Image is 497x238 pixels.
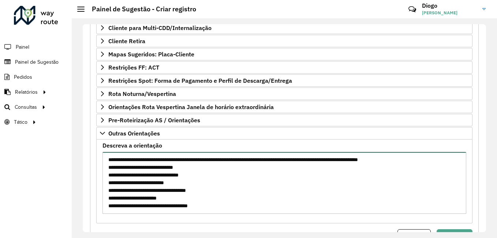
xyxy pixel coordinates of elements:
[96,114,472,126] a: Pre-Roteirização AS / Orientações
[96,61,472,74] a: Restrições FF: ACT
[108,51,194,57] span: Mapas Sugeridos: Placa-Cliente
[15,58,59,66] span: Painel de Sugestão
[96,74,472,87] a: Restrições Spot: Forma de Pagamento e Perfil de Descarga/Entrega
[16,43,29,51] span: Painel
[108,130,160,136] span: Outras Orientações
[108,38,145,44] span: Cliente Retira
[108,64,159,70] span: Restrições FF: ACT
[15,103,37,111] span: Consultas
[96,22,472,34] a: Cliente para Multi-CDD/Internalização
[96,101,472,113] a: Orientações Rota Vespertina Janela de horário extraordinária
[404,1,420,17] a: Contato Rápido
[85,5,196,13] h2: Painel de Sugestão - Criar registro
[96,140,472,223] div: Outras Orientações
[96,88,472,100] a: Rota Noturna/Vespertina
[102,141,162,150] label: Descreva a orientação
[108,25,212,31] span: Cliente para Multi-CDD/Internalização
[15,88,38,96] span: Relatórios
[14,73,32,81] span: Pedidos
[108,91,176,97] span: Rota Noturna/Vespertina
[96,127,472,140] a: Outras Orientações
[14,118,27,126] span: Tático
[422,2,477,9] h3: Diogo
[108,117,200,123] span: Pre-Roteirização AS / Orientações
[108,104,274,110] span: Orientações Rota Vespertina Janela de horário extraordinária
[96,35,472,47] a: Cliente Retira
[108,78,292,83] span: Restrições Spot: Forma de Pagamento e Perfil de Descarga/Entrega
[96,48,472,60] a: Mapas Sugeridos: Placa-Cliente
[422,10,477,16] span: [PERSON_NAME]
